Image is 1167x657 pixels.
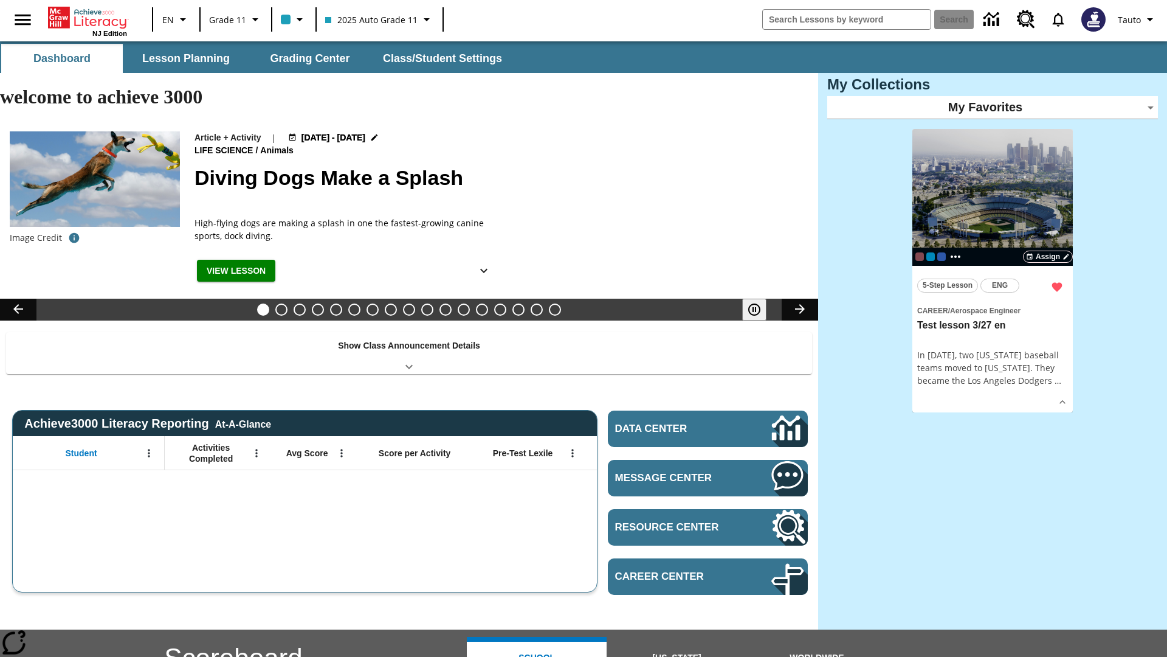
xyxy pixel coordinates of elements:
span: Achieve3000 Literacy Reporting [24,417,271,431]
button: Slide 1 Diving Dogs Make a Splash [257,304,269,316]
span: EN [162,13,174,26]
div: lesson details [912,129,1073,413]
button: Slide 11 Mixed Practice: Citing Evidence [439,304,452,316]
button: Slide 4 Dirty Jobs Kids Had To Do [312,304,324,316]
button: Image credit: Gloria Anderson/Alamy Stock Photo [62,227,86,249]
span: Life Science [194,144,255,158]
p: Article + Activity [194,131,261,144]
div: Home [48,4,127,37]
h3: My Collections [827,76,1158,93]
button: Pause [742,299,766,321]
span: Resource Center [615,521,735,534]
div: In [DATE], two [US_STATE] baseball teams moved to [US_STATE]. They became the Los Angeles Dodgers [917,349,1068,387]
div: 205 Auto Grade 11 [926,252,935,261]
p: Show Class Announcement Details [338,339,480,352]
span: / [948,307,950,315]
button: Show Details [1053,393,1072,411]
span: Tauto [1118,13,1141,26]
button: Slide 3 Do You Want Fries With That? [294,304,306,316]
span: Pre-Test Lexile [493,448,553,459]
span: Topic: Career/Aerospace Engineer [917,304,1068,317]
button: Slide 9 Fashion Forward in Ancient Rome [403,304,415,316]
button: Profile/Settings [1113,9,1162,30]
a: Data Center [976,3,1010,36]
h3: Test lesson 3/27 en [917,319,1068,332]
span: Score per Activity [379,448,451,459]
span: Assign [1036,251,1060,262]
span: / [255,145,258,155]
a: Resource Center, Will open in new tab [608,509,808,546]
span: Data Center [615,423,730,435]
span: Avg Score [286,448,328,459]
span: Aerospace Engineer [950,307,1021,315]
button: Open Menu [247,444,266,462]
button: Slide 12 Pre-release lesson [458,304,470,316]
button: Slide 15 Hooray for Constitution Day! [512,304,525,316]
span: | [271,131,276,144]
span: Message Center [615,472,735,484]
button: Class: 2025 Auto Grade 11, Select your class [320,9,439,30]
button: Slide 17 The Constitution's Balancing Act [549,304,561,316]
a: Resource Center, Will open in new tab [1010,3,1042,36]
button: Grading Center [249,44,371,73]
span: NJ Edition [92,30,127,37]
a: Career Center [608,558,808,595]
span: ENG [992,279,1008,292]
span: Animals [260,144,295,158]
button: Lesson carousel, Next [782,299,818,321]
button: Slide 7 Solar Power to the People [367,304,379,316]
p: Image Credit [10,232,62,244]
h2: Diving Dogs Make a Splash [194,162,804,193]
a: Message Center [608,460,808,496]
div: OL 2025 Auto Grade 12 [915,252,924,261]
button: Dashboard [1,44,123,73]
button: Slide 6 The Last Homesteaders [348,304,360,316]
a: Home [48,5,127,30]
button: Open side menu [5,2,41,38]
button: Slide 8 Attack of the Terrifying Tomatoes [385,304,397,316]
span: Career Center [615,571,735,583]
img: Avatar [1081,7,1106,32]
div: Show Class Announcement Details [6,332,812,374]
button: Show Details [472,260,496,282]
div: At-A-Glance [215,417,271,430]
button: Show more classes [948,249,963,264]
a: Notifications [1042,4,1074,35]
button: View Lesson [197,260,275,282]
button: Select a new avatar [1074,4,1113,35]
img: A dog is jumping high in the air in an attempt to grab a yellow toy with its mouth. [10,131,180,228]
button: Aug 18 - Aug 19 Choose Dates [286,131,382,144]
button: ENG [980,279,1019,293]
button: Lesson Planning [125,44,247,73]
button: Slide 2 Taking Movies to the X-Dimension [275,304,287,316]
button: Slide 10 The Invasion of the Free CD [421,304,433,316]
span: Activities Completed [171,442,251,464]
div: My Favorites [827,96,1158,119]
button: Slide 16 Point of View [531,304,543,316]
button: Open Menu [563,444,582,462]
div: High-flying dogs are making a splash in one the fastest-growing canine sports, dock diving. [194,217,498,242]
span: Student [66,448,97,459]
div: Pause [742,299,779,321]
button: Assign Choose Dates [1023,251,1073,263]
span: … [1055,375,1061,386]
button: Remove from Favorites [1046,276,1068,298]
button: Slide 13 Career Lesson [476,304,488,316]
div: OL 2025 Auto Grade 7 [937,252,946,261]
input: search field [763,10,931,29]
span: Grade 11 [209,13,246,26]
button: Language: EN, Select a language [157,9,196,30]
button: Grade: Grade 11, Select a grade [204,9,267,30]
button: Open Menu [332,444,351,462]
button: 5-Step Lesson [917,279,978,293]
span: [DATE] - [DATE] [301,131,365,144]
button: Slide 5 Cars of the Future? [330,304,342,316]
span: 5-Step Lesson [923,279,972,292]
span: Career [917,307,948,315]
a: Data Center [608,411,808,447]
button: Open Menu [140,444,158,462]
